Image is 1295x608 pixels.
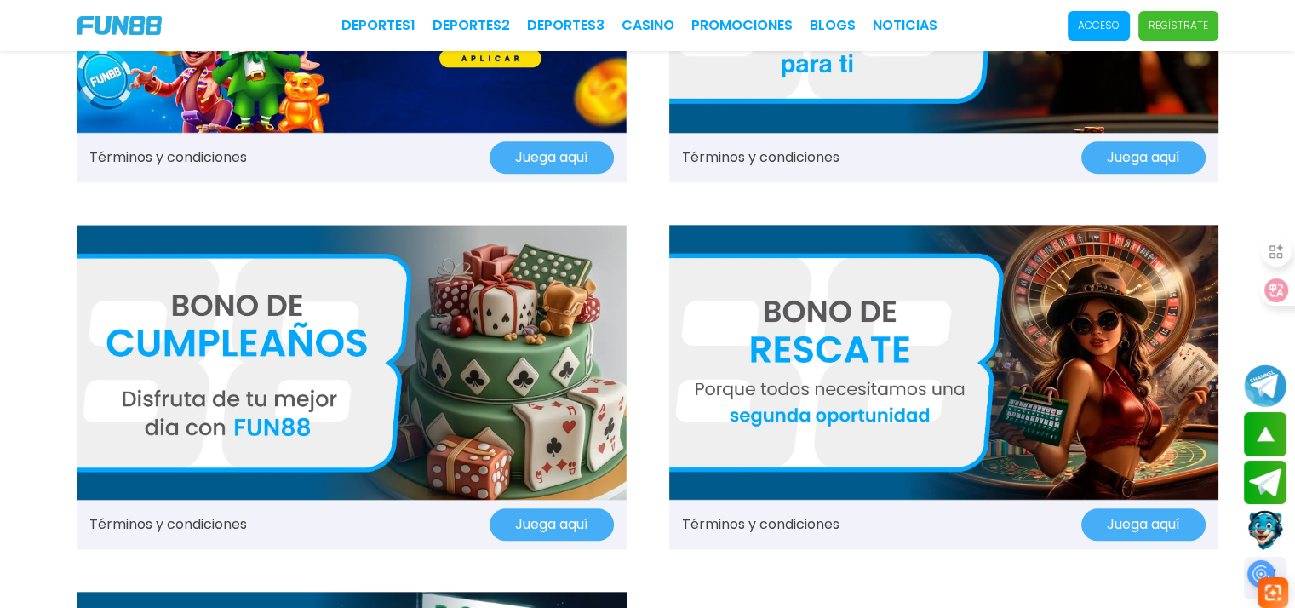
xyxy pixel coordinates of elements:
a: NOTICIAS [873,15,937,36]
img: Promo Banner [669,225,1219,500]
button: Join telegram [1244,461,1286,505]
p: Regístrate [1149,18,1208,33]
a: BLOGS [810,15,856,36]
a: CASINO [622,15,674,36]
a: Deportes3 [527,15,605,36]
button: Juega aquí [490,141,614,174]
button: Juega aquí [1081,508,1206,541]
div: Switch theme [1244,557,1286,599]
a: Promociones [691,15,793,36]
a: Deportes2 [433,15,510,36]
button: Join telegram channel [1244,364,1286,408]
button: Contact customer service [1244,508,1286,553]
img: Company Logo [77,16,162,35]
a: Términos y condiciones [89,514,247,535]
button: Juega aquí [1081,141,1206,174]
a: Términos y condiciones [89,147,247,168]
img: Promo Banner [77,225,627,500]
button: scroll up [1244,412,1286,456]
a: Términos y condiciones [682,147,839,168]
a: Deportes1 [341,15,415,36]
a: Términos y condiciones [682,514,839,535]
p: Acceso [1078,18,1120,33]
button: Juega aquí [490,508,614,541]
